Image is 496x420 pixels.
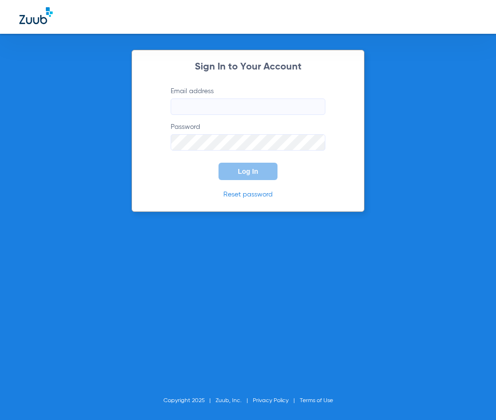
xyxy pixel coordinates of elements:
label: Email address [171,86,325,115]
li: Copyright 2025 [163,396,216,406]
a: Privacy Policy [253,398,289,404]
li: Zuub, Inc. [216,396,253,406]
input: Password [171,134,325,151]
a: Terms of Use [300,398,333,404]
input: Email address [171,98,325,115]
img: Zuub Logo [19,7,53,24]
label: Password [171,122,325,151]
h2: Sign In to Your Account [156,62,340,72]
button: Log In [219,163,277,180]
a: Reset password [223,191,273,198]
span: Log In [238,168,258,175]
